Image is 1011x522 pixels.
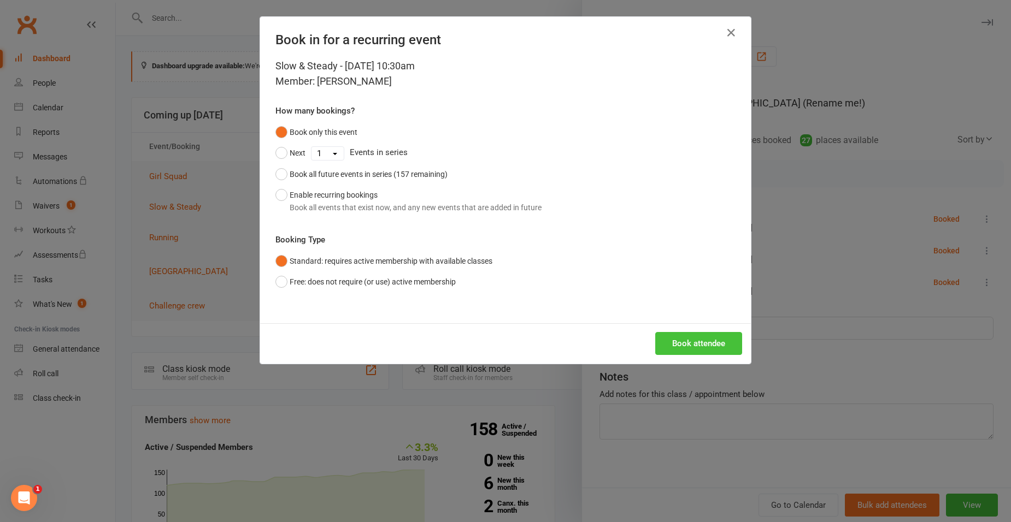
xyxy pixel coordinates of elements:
div: Slow & Steady - [DATE] 10:30am Member: [PERSON_NAME] [275,58,736,89]
button: Free: does not require (or use) active membership [275,271,456,292]
h4: Book in for a recurring event [275,32,736,48]
div: Events in series [275,143,736,163]
span: 1 [33,485,42,494]
button: Book all future events in series (157 remaining) [275,164,448,185]
button: Book attendee [655,332,742,355]
div: Book all future events in series (157 remaining) [290,168,448,180]
div: Book all events that exist now, and any new events that are added in future [290,201,542,213]
button: Enable recurring bookingsBook all events that exist now, and any new events that are added in future [275,185,542,218]
button: Close [722,24,740,41]
button: Book only this event [275,122,357,143]
label: How many bookings? [275,104,355,117]
iframe: Intercom live chat [11,485,37,511]
label: Booking Type [275,233,325,246]
button: Next [275,143,305,163]
button: Standard: requires active membership with available classes [275,251,492,271]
